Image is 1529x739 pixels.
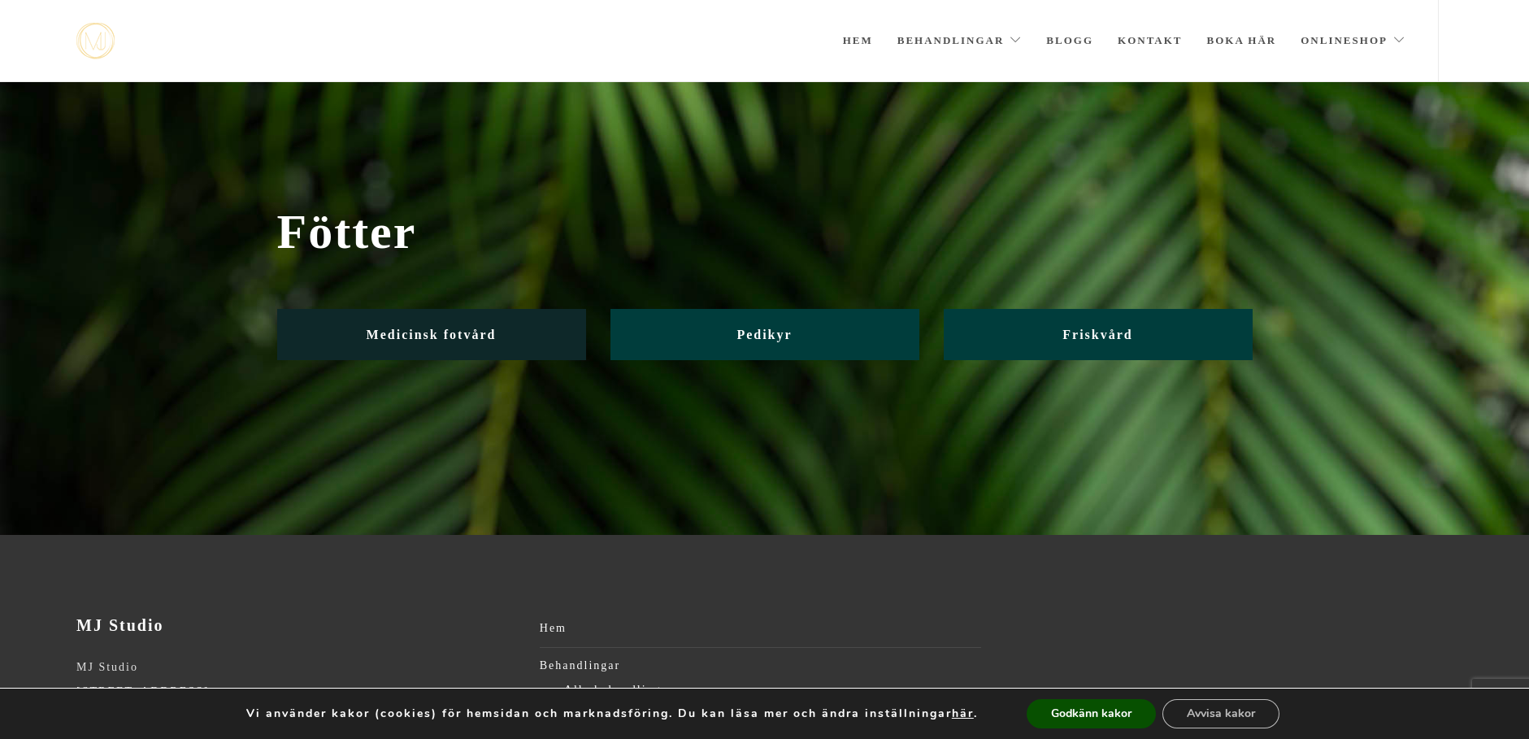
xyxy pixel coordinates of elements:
[540,616,982,641] a: Hem
[540,654,982,678] a: Behandlingar
[76,23,115,59] a: mjstudio mjstudio mjstudio
[736,328,792,341] span: Pedikyr
[610,309,919,360] a: Pedikyr
[1027,699,1156,728] button: Godkänn kakor
[246,706,978,721] p: Vi använder kakor (cookies) för hemsidan och marknadsföring. Du kan läsa mer och ändra inställnin...
[367,328,497,341] span: Medicinsk fotvård
[1062,328,1132,341] span: Friskvård
[944,309,1253,360] a: Friskvård
[76,23,115,59] img: mjstudio
[1162,699,1279,728] button: Avvisa kakor
[952,706,974,721] button: här
[564,678,982,702] a: Alla behandlingar
[277,309,586,360] a: Medicinsk fotvård
[76,655,519,728] p: MJ Studio [STREET_ADDRESS] 113 44 [GEOGRAPHIC_DATA]
[277,204,1253,260] span: Fötter
[76,616,519,635] h3: MJ Studio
